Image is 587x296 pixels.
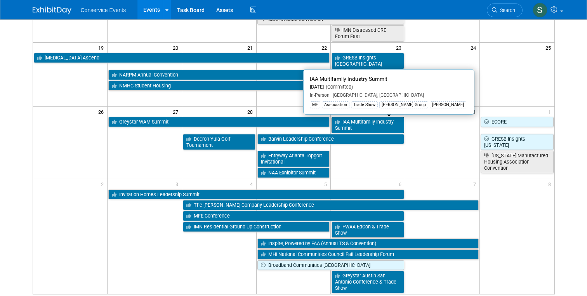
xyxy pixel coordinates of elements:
a: The [PERSON_NAME] Company Leadership Conference [183,200,479,210]
a: FWAA EdCon & Trade Show [332,222,404,238]
span: In-Person [310,92,330,98]
a: NARPM Annual Convention [108,70,404,80]
span: Conservice Events [81,7,126,13]
span: 21 [247,43,256,52]
span: 31 [470,107,479,117]
span: 8 [547,179,554,189]
a: Broadband Communities [GEOGRAPHIC_DATA] [257,260,405,270]
a: Barvin Leadership Conference [257,134,405,144]
div: [PERSON_NAME] Group [379,101,428,108]
a: MFE Conference [183,211,405,221]
a: [MEDICAL_DATA] Ascend [34,53,330,63]
a: Decron Yula Golf Tournament [183,134,255,150]
img: ExhibitDay [33,7,71,14]
a: GRESB Insights [US_STATE] [481,134,553,150]
span: 1 [547,107,554,117]
span: 4 [249,179,256,189]
span: 27 [172,107,182,117]
div: Trade Show [351,101,378,108]
span: 23 [395,43,405,52]
img: Savannah Doctor [533,3,547,17]
span: Search [497,7,515,13]
a: Greystar WAM Summit [108,117,330,127]
a: NAA Exhibitor Summit [257,168,330,178]
a: IMN Distressed CRE Forum East [332,25,404,41]
span: (Committed) [324,84,353,90]
a: [US_STATE] Manufactured Housing Association Convention [481,151,553,173]
span: 7 [472,179,479,189]
span: 5 [323,179,330,189]
div: MF [310,101,320,108]
a: MHI National Communities Council Fall Leadership Forum [257,249,479,259]
span: 22 [321,43,330,52]
span: 3 [175,179,182,189]
span: 2 [100,179,107,189]
a: ECORE [481,117,553,127]
a: IAA Multifamily Industry Summit [332,117,404,133]
span: 24 [470,43,479,52]
a: Inspire, Powered by FAA (Annual TS & Convention) [257,239,479,249]
div: [PERSON_NAME] [430,101,466,108]
span: 26 [97,107,107,117]
a: Search [487,3,523,17]
a: GRESB Insights [GEOGRAPHIC_DATA] [332,53,404,69]
div: Association [322,101,349,108]
a: IMN Residential Ground-Up Construction [183,222,330,232]
a: NMHC Student Housing [108,81,330,91]
span: 19 [97,43,107,52]
span: 28 [247,107,256,117]
a: Invitation Homes Leadership Summit [108,190,404,200]
a: Greystar Austin-San Antonio Conference & Trade Show [332,271,404,293]
span: 20 [172,43,182,52]
span: 6 [398,179,405,189]
span: IAA Multifamily Industry Summit [310,76,387,82]
a: Entryway Atlanta Topgolf Invitational [257,151,330,167]
div: [DATE] [310,84,468,91]
span: [GEOGRAPHIC_DATA], [GEOGRAPHIC_DATA] [330,92,424,98]
span: 25 [545,43,554,52]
